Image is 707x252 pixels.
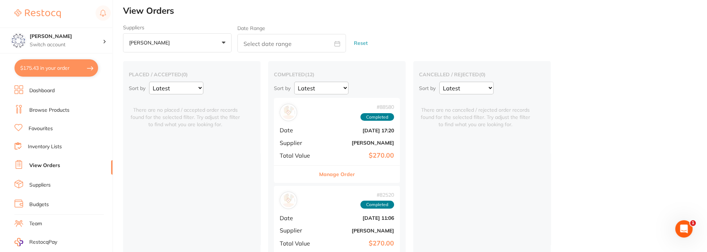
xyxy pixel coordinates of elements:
span: Date [280,215,316,221]
button: $175.43 in your order [14,59,98,77]
b: $270.00 [322,240,394,247]
label: Suppliers [123,25,232,30]
span: Completed [360,113,394,121]
span: Date [280,127,316,133]
a: Suppliers [29,181,51,189]
a: Inventory Lists [28,143,62,150]
a: Favourites [29,125,53,132]
h2: placed / accepted ( 0 ) [129,71,255,78]
b: [DATE] 11:06 [322,215,394,221]
p: [PERSON_NAME] [129,39,173,46]
button: Reset [352,34,370,53]
span: Total Value [280,152,316,159]
iframe: Intercom live chat [675,220,693,238]
img: Henry Schein Halas [281,193,295,207]
button: [PERSON_NAME] [123,33,232,53]
span: There are no cancelled / rejected order records found for the selected filter. Try adjust the fil... [419,98,532,128]
span: Supplier [280,140,316,146]
a: Browse Products [29,107,69,114]
b: [PERSON_NAME] [322,228,394,234]
h2: cancelled / rejected ( 0 ) [419,71,545,78]
img: Henry Schein Halas [281,106,295,119]
label: Date Range [237,25,265,31]
button: Manage Order [319,166,355,183]
h2: completed ( 12 ) [274,71,400,78]
img: Eumundi Dental [11,33,26,48]
p: Switch account [30,41,103,48]
span: Total Value [280,240,316,247]
span: 1 [690,220,696,226]
b: [PERSON_NAME] [322,140,394,146]
p: Sort by [419,85,436,91]
img: Restocq Logo [14,9,61,18]
span: RestocqPay [29,239,57,246]
span: Supplier [280,227,316,234]
span: # 88580 [360,104,394,110]
h4: Eumundi Dental [30,33,103,40]
a: Dashboard [29,87,55,94]
b: $270.00 [322,152,394,159]
input: Select date range [237,34,346,52]
a: Team [29,220,42,227]
span: # 82520 [360,192,394,198]
a: RestocqPay [14,238,57,246]
span: There are no placed / accepted order records found for the selected filter. Try adjust the filter... [129,98,242,128]
img: RestocqPay [14,238,23,246]
h2: View Orders [123,6,707,16]
p: Sort by [129,85,145,91]
a: Restocq Logo [14,5,61,22]
span: Completed [360,201,394,209]
a: Budgets [29,201,49,208]
a: View Orders [29,162,60,169]
p: Sort by [274,85,291,91]
b: [DATE] 17:20 [322,128,394,133]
